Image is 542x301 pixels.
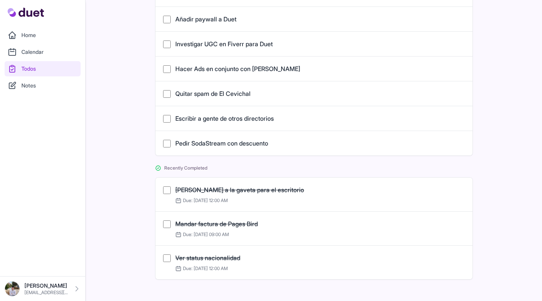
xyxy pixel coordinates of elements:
a: Escribir a gente de otros directorios [175,115,274,122]
a: Home [5,28,81,43]
a: Añadir paywall a Duet [175,15,236,23]
a: Hacer Ads en conjunto con [PERSON_NAME] [175,65,300,73]
a: Ver status nacionalidad [175,254,240,262]
a: Mandar factura de Pages Bird [175,220,258,228]
a: Todos [5,61,81,76]
a: Investigar UGC en Fiverr para Duet [175,40,273,48]
a: Notes [5,78,81,93]
a: [PERSON_NAME] [EMAIL_ADDRESS][DOMAIN_NAME] [5,281,81,296]
span: Due: [DATE] 12:00 AM [175,197,228,204]
img: IMG_0278.jpeg [5,281,20,296]
p: [PERSON_NAME] [24,282,68,290]
span: Due: [DATE] 09:00 AM [175,231,229,238]
a: Calendar [5,44,81,60]
h2: Recently Completed [155,165,473,171]
p: [EMAIL_ADDRESS][DOMAIN_NAME] [24,290,68,296]
a: [PERSON_NAME] a la gaveta para el escritorio [175,186,304,194]
a: Quitar spam de El Cevichal [175,90,251,97]
span: Due: [DATE] 12:00 AM [175,265,228,272]
a: Pedir SodaStream con descuento [175,139,268,147]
